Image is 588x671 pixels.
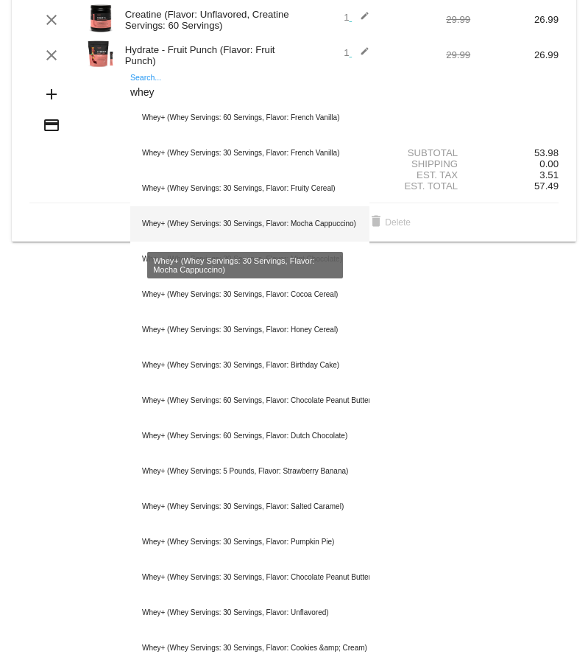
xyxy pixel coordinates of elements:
div: Whey+ (Whey Servings: 30 Servings, Flavor: Pumpkin Pie) [130,524,369,560]
span: 0.00 [539,158,559,169]
mat-icon: add [43,85,60,103]
mat-icon: clear [43,11,60,29]
div: Whey+ (Whey Servings: 30 Servings, Flavor: Mint Chocolate) [130,242,369,277]
div: Est. Tax [382,169,470,180]
input: Search... [130,87,369,99]
div: Whey+ (Whey Servings: 30 Servings, Flavor: Fruity Cereal) [130,171,369,206]
div: Whey+ (Whey Servings: 30 Servings, Flavor: Honey Cereal) [130,312,369,348]
span: 1 [344,12,369,23]
div: Est. Total [382,180,470,192]
div: Whey+ (Whey Servings: 30 Servings, Flavor: Chocolate Peanut Butter) [130,560,369,595]
div: Whey+ (Whey Servings: 30 Servings, Flavor: Mocha Cappuccino) [130,206,369,242]
span: 57.49 [534,180,559,192]
mat-icon: delete [367,214,385,231]
mat-icon: edit [352,46,369,64]
img: Image-1-Hydrate-1S-FP-BAGPACKET-1000x1000-1.png [86,39,116,68]
img: Image-1-Carousel-Creatine-60S-1000x1000-Transp.png [86,4,116,33]
button: Delete [355,209,422,236]
div: Whey+ (Whey Servings: 30 Servings, Flavor: Unflavored) [130,595,369,630]
span: Delete [367,217,411,228]
mat-icon: edit [352,11,369,29]
div: Whey+ (Whey Servings: 60 Servings, Flavor: Chocolate Peanut Butter) [130,383,369,418]
div: Creatine (Flavor: Unflavored, Creatine Servings: 60 Servings) [118,9,294,31]
div: Subtotal [382,147,470,158]
div: Whey+ (Whey Servings: 60 Servings, Flavor: French Vanilla) [130,100,369,136]
div: 29.99 [382,14,470,25]
mat-icon: credit_card [43,116,60,134]
div: Whey+ (Whey Servings: 30 Servings, Flavor: Cookies &amp; Cream) [130,630,369,666]
div: Whey+ (Whey Servings: 30 Servings, Flavor: French Vanilla) [130,136,369,171]
div: Shipping [382,158,470,169]
div: Hydrate - Fruit Punch (Flavor: Fruit Punch) [118,44,294,66]
div: Whey+ (Whey Servings: 5 Pounds, Flavor: Strawberry Banana) [130,454,369,489]
span: 3.51 [539,169,559,180]
span: 1 [344,47,369,58]
div: Whey+ (Whey Servings: 30 Servings, Flavor: Salted Caramel) [130,489,369,524]
mat-icon: clear [43,46,60,64]
div: 53.98 [470,147,559,158]
div: 26.99 [470,14,559,25]
div: Whey+ (Whey Servings: 60 Servings, Flavor: Dutch Chocolate) [130,418,369,454]
div: 29.99 [382,49,470,60]
div: 26.99 [470,49,559,60]
div: Whey+ (Whey Servings: 30 Servings, Flavor: Cocoa Cereal) [130,277,369,312]
div: Whey+ (Whey Servings: 30 Servings, Flavor: Birthday Cake) [130,348,369,383]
